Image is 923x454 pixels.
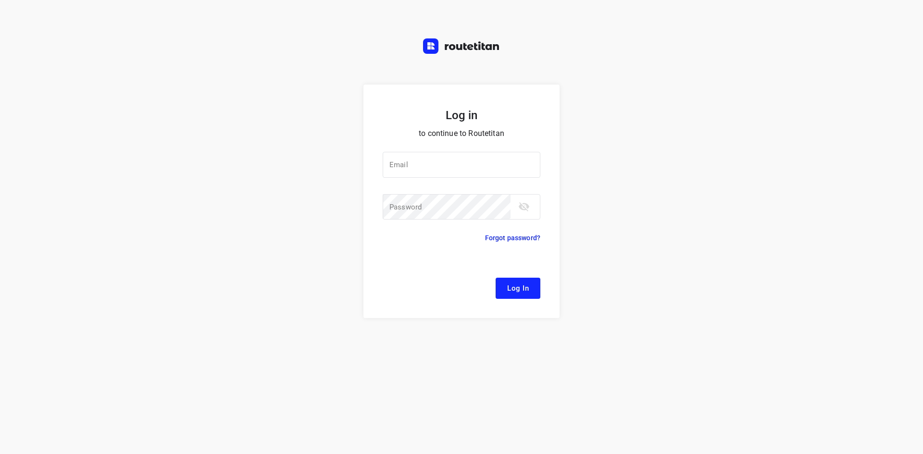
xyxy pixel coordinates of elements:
[383,108,540,123] h5: Log in
[423,38,500,54] img: Routetitan
[514,197,534,216] button: toggle password visibility
[485,232,540,244] p: Forgot password?
[383,127,540,140] p: to continue to Routetitan
[507,282,529,294] span: Log In
[496,278,540,299] button: Log In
